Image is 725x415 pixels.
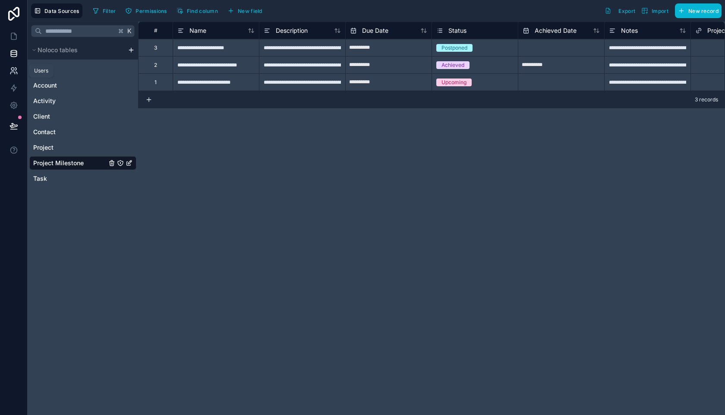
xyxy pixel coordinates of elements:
div: User [29,63,136,77]
a: Permissions [122,4,173,17]
div: Client [29,110,136,123]
a: New record [671,3,722,18]
span: Account [33,81,57,90]
span: Contact [33,128,56,136]
span: Description [276,26,308,35]
span: Import [652,8,668,14]
span: Find column [187,8,218,14]
button: Find column [173,4,221,17]
a: Project Milestone [33,159,107,167]
a: Project [33,143,107,152]
span: Due Date [362,26,388,35]
button: Noloco tables [29,44,124,56]
div: Postponed [441,44,467,52]
div: Project Milestone [29,156,136,170]
button: New field [224,4,265,17]
div: Upcoming [441,79,467,86]
span: Permissions [136,8,167,14]
a: Contact [33,128,107,136]
button: Permissions [122,4,170,17]
a: Task [33,174,107,183]
a: Activity [33,97,107,105]
span: 3 records [695,96,718,103]
div: 1 [154,79,157,86]
a: User [33,66,107,74]
span: Achieved Date [535,26,577,35]
button: Import [638,3,671,18]
span: Filter [103,8,116,14]
div: # [145,27,166,34]
span: Client [33,112,50,121]
button: Export [602,3,638,18]
span: Project Milestone [33,159,84,167]
span: Noloco tables [38,46,78,54]
div: Users [34,67,48,74]
span: Export [618,8,635,14]
div: Account [29,79,136,92]
span: Name [189,26,206,35]
a: Account [33,81,107,90]
button: Filter [89,4,119,17]
div: Task [29,172,136,185]
div: Project [29,141,136,154]
span: Activity [33,97,56,105]
a: Client [33,112,107,121]
span: Status [448,26,467,35]
div: Achieved [441,61,464,69]
span: Notes [621,26,638,35]
div: 3 [154,44,157,51]
div: Activity [29,94,136,108]
span: New field [238,8,262,14]
span: Data Sources [44,8,79,14]
span: Task [33,174,47,183]
button: Data Sources [31,3,82,18]
button: New record [675,3,722,18]
span: New record [688,8,719,14]
div: 2 [154,62,157,69]
span: Project [33,143,54,152]
span: K [126,28,132,34]
div: Contact [29,125,136,139]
